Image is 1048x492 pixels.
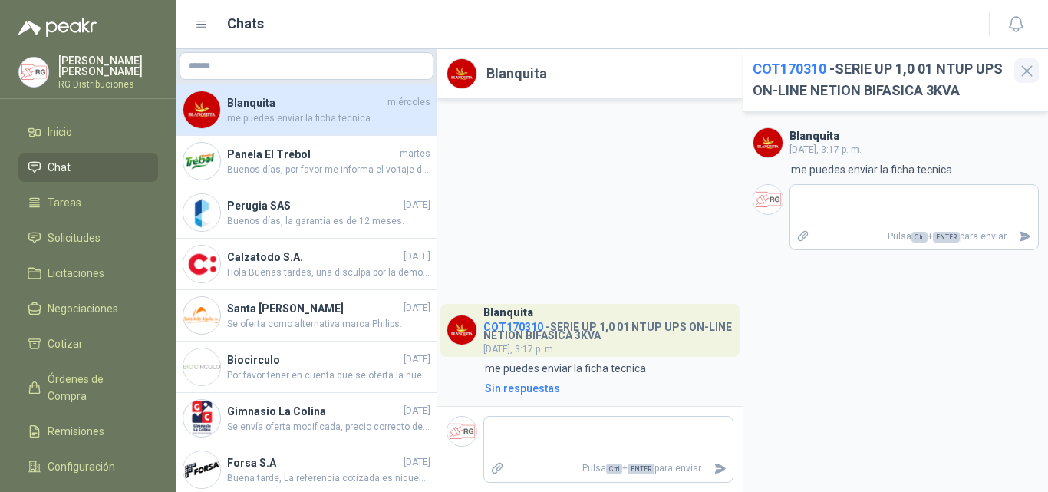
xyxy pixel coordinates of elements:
p: RG Distribuciones [58,80,158,89]
span: Chat [48,159,71,176]
a: Órdenes de Compra [18,365,158,411]
p: [PERSON_NAME] [PERSON_NAME] [58,55,158,77]
h4: Gimnasio La Colina [227,403,400,420]
img: Company Logo [19,58,48,87]
img: Company Logo [183,451,220,488]
a: Company LogoBlanquitamiércolesme puedes enviar la ficha tecnica [176,84,437,136]
a: Solicitudes [18,223,158,253]
h4: Blanquita [227,94,384,111]
img: Company Logo [183,194,220,231]
img: Company Logo [183,91,220,128]
a: Chat [18,153,158,182]
span: Se envía oferta modificada, precio correcto del par. [227,420,430,434]
a: Sin respuestas [482,380,733,397]
div: Sin respuestas [485,380,560,397]
button: Enviar [1013,223,1038,250]
span: Solicitudes [48,229,101,246]
img: Company Logo [447,59,476,88]
p: Pulsa + para enviar [510,455,707,482]
h4: Perugia SAS [227,197,400,214]
span: miércoles [387,95,430,110]
h2: - SERIE UP 1,0 01 NTUP UPS ON-LINE NETION BIFASICA 3KVA [753,58,1006,102]
img: Company Logo [183,143,220,180]
a: Company LogoCalzatodo S.A.[DATE]Hola Buenas tardes, una disculpa por la demora, el día [DATE] est... [176,239,437,290]
span: COT170310 [483,321,543,333]
img: Company Logo [753,128,783,157]
a: Inicio [18,117,158,147]
span: Ctrl [911,232,928,243]
h4: Forsa S.A [227,454,400,471]
h4: Biocirculo [227,352,400,368]
span: [DATE] [404,249,430,264]
span: Hola Buenas tardes, una disculpa por la demora, el día [DATE] estaremos realizando la entrega. [227,266,430,280]
p: me puedes enviar la ficha tecnica [485,360,646,377]
h3: Blanquita [789,132,839,140]
a: Company LogoGimnasio La Colina[DATE]Se envía oferta modificada, precio correcto del par. [176,393,437,444]
a: Company LogoBiocirculo[DATE]Por favor tener en cuenta que se oferta la nueva lampara que se está ... [176,342,437,393]
img: Company Logo [753,185,783,214]
span: Inicio [48,124,72,140]
span: Buena tarde, La referencia cotizada es niquelada? [227,471,430,486]
a: Tareas [18,188,158,217]
label: Adjuntar archivos [790,223,816,250]
span: Se oferta como alternativa marca Philips. [227,317,430,332]
h4: Santa [PERSON_NAME] [227,300,400,317]
h2: Blanquita [486,63,547,84]
span: [DATE] [404,198,430,213]
span: Órdenes de Compra [48,371,143,404]
img: Company Logo [183,400,220,437]
span: Ctrl [606,464,622,474]
a: Licitaciones [18,259,158,288]
span: [DATE] [404,404,430,418]
span: Cotizar [48,335,83,352]
span: [DATE] [404,352,430,367]
span: [DATE] [404,301,430,315]
img: Company Logo [447,417,476,446]
span: Licitaciones [48,265,104,282]
a: Company LogoPerugia SAS[DATE]Buenos días, la garantía es de 12 meses. [176,187,437,239]
span: ENTER [628,464,654,474]
span: Negociaciones [48,300,118,317]
img: Logo peakr [18,18,97,37]
img: Company Logo [447,315,476,345]
span: Por favor tener en cuenta que se oferta la nueva lampara que se está utilizando, la lampara LED 1... [227,368,430,383]
p: me puedes enviar la ficha tecnica [791,161,952,178]
img: Company Logo [183,297,220,334]
h4: - SERIE UP 1,0 01 NTUP UPS ON-LINE NETION BIFASICA 3KVA [483,317,733,340]
span: [DATE], 3:17 p. m. [789,144,862,155]
a: Configuración [18,452,158,481]
img: Company Logo [183,246,220,282]
span: ENTER [933,232,960,243]
h4: Panela El Trébol [227,146,397,163]
h1: Chats [227,13,264,35]
span: martes [400,147,430,161]
img: Company Logo [183,348,220,385]
h4: Calzatodo S.A. [227,249,400,266]
a: Cotizar [18,329,158,358]
span: [DATE] [404,455,430,470]
h3: Blanquita [483,309,533,317]
span: COT170310 [753,61,826,77]
span: me puedes enviar la ficha tecnica [227,111,430,126]
a: Negociaciones [18,294,158,323]
span: Buenos días, por favor me informa el voltaje de la bobina [227,163,430,177]
span: Remisiones [48,423,104,440]
label: Adjuntar archivos [484,455,510,482]
span: Configuración [48,458,115,475]
span: [DATE], 3:17 p. m. [483,344,555,355]
p: Pulsa + para enviar [816,223,1013,250]
a: Company LogoPanela El TrébolmartesBuenos días, por favor me informa el voltaje de la bobina [176,136,437,187]
button: Enviar [707,455,733,482]
a: Company LogoSanta [PERSON_NAME][DATE]Se oferta como alternativa marca Philips. [176,290,437,342]
span: Tareas [48,194,81,211]
span: Buenos días, la garantía es de 12 meses. [227,214,430,229]
a: Remisiones [18,417,158,446]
